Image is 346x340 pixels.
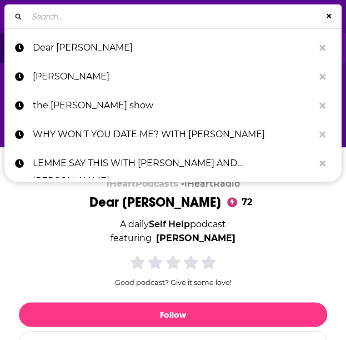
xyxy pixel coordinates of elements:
p: Dear Chelsea [33,33,314,62]
div: Good podcast? Give it some love! [90,254,257,287]
span: 72 [230,196,257,209]
a: 72 [225,196,257,209]
input: Search... [27,8,322,26]
button: Follow [19,302,327,327]
p: LEMME SAY THIS WITH HUNTER HARRIS AND PEYTON DIX [33,149,314,178]
a: Self Help [149,219,190,229]
p: the adam carolla show [33,91,314,120]
span: • [181,178,240,189]
a: [PERSON_NAME] [4,62,342,91]
span: iHeartPodcasts [107,178,178,189]
a: Chelsea Handler [156,231,235,246]
a: WHY WON'T YOU DATE ME? WITH [PERSON_NAME] [4,120,342,149]
span: Good podcast? Give it some love! [115,278,232,287]
a: Dear [PERSON_NAME] [4,33,342,62]
a: iHeartRadio [184,178,240,189]
a: LEMME SAY THIS WITH [PERSON_NAME] AND [PERSON_NAME] [4,149,342,178]
span: featuring [111,231,235,246]
p: crispin glover [33,62,314,91]
div: A daily podcast [111,217,235,246]
a: the [PERSON_NAME] show [4,91,342,120]
div: Search... [4,4,342,28]
p: WHY WON'T YOU DATE ME? WITH NICOLE BYER [33,120,314,149]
